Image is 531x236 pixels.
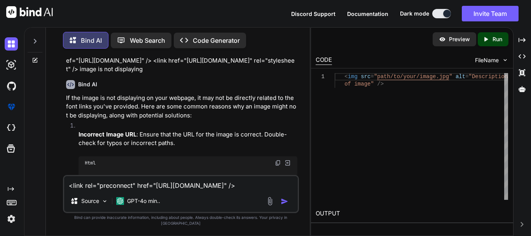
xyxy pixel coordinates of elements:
p: Source [81,197,99,205]
span: " [374,73,377,80]
span: /> [377,81,384,87]
p: Web Search [130,36,165,45]
p: Code Generator [193,36,240,45]
span: = [465,73,468,80]
span: "Description [469,73,508,80]
button: Documentation [347,10,388,18]
span: Documentation [347,10,388,17]
span: = [370,73,374,80]
button: Discord Support [291,10,335,18]
img: darkChat [5,37,18,51]
p: If the image is not displaying on your webpage, it may not be directly related to the font links ... [66,94,297,120]
div: 1 [316,73,325,80]
button: Invite Team [462,6,519,21]
img: premium [5,100,18,114]
img: githubDark [5,79,18,93]
img: chevron down [502,57,508,63]
p: Run [493,35,502,43]
span: Discord Support [291,10,335,17]
img: Pick Models [101,198,108,205]
p: Bind AI [81,36,102,45]
img: Bind AI [6,6,53,18]
img: attachment [265,197,274,206]
img: GPT-4o mini [116,197,124,205]
span: alt [456,73,465,80]
span: Html [85,160,96,166]
img: darkAi-studio [5,58,18,72]
h6: Bind AI [78,80,97,88]
img: Open in Browser [284,159,291,166]
img: settings [5,212,18,226]
span: of image" [344,81,374,87]
span: src [361,73,370,80]
img: copy [275,160,281,166]
span: < [344,73,348,80]
img: cloudideIcon [5,121,18,135]
img: preview [439,36,446,43]
img: icon [281,198,288,205]
p: Preview [449,35,470,43]
h2: OUTPUT [311,205,513,223]
span: " [449,73,452,80]
div: CODE [316,56,332,65]
span: Dark mode [400,10,429,17]
p: Bind can provide inaccurate information, including about people. Always double-check its answers.... [63,215,299,226]
span: path/to/your/image.jpg [377,73,449,80]
span: FileName [475,56,499,64]
p: <link rel="preconnect" href="[URL][DOMAIN_NAME]" /> <link rel="preconnect" href="[URL][DOMAIN_NAM... [66,47,297,74]
p: GPT-4o min.. [127,197,160,205]
span: img [348,73,358,80]
p: : Ensure that the URL for the image is correct. Double-check for typos or incorrect paths. [79,130,297,148]
strong: Incorrect Image URL [79,131,136,138]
